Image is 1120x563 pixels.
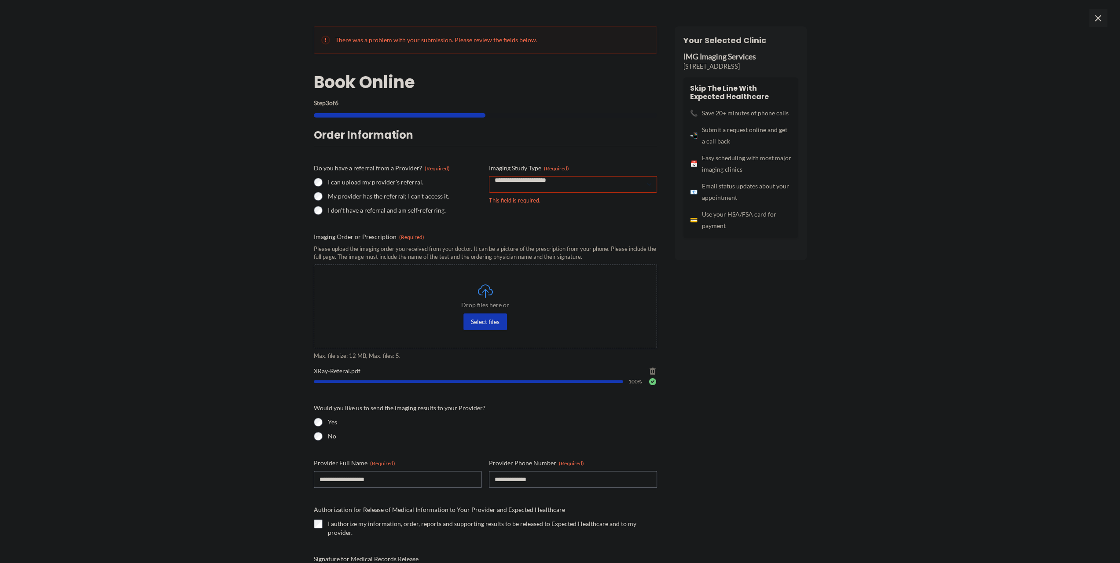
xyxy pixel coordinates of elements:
div: This field is required. [489,196,657,205]
li: Submit a request online and get a call back [690,124,791,147]
h2: Book Online [314,71,657,93]
span: 📅 [690,158,698,169]
li: Use your HSA/FSA card for payment [690,209,791,232]
span: (Required) [370,460,395,467]
label: I don't have a referral and am self-referring. [328,206,482,215]
label: Imaging Order or Prescription [314,232,657,241]
span: 📞 [690,107,698,119]
h3: Order Information [314,128,657,142]
div: Please upload the imaging order you received from your doctor. It can be a picture of the prescri... [314,245,657,261]
h4: Skip the line with Expected Healthcare [690,84,791,101]
legend: Do you have a referral from a Provider? [314,164,450,173]
span: (Required) [559,460,584,467]
label: Yes [328,418,657,427]
span: 3 [326,99,329,107]
h3: Your Selected Clinic [683,35,798,45]
legend: Would you like us to send the imaging results to your Provider? [314,404,485,412]
span: (Required) [399,234,424,240]
p: Step of [314,100,657,106]
label: Imaging Study Type [489,164,657,173]
span: Max. file size: 12 MB, Max. files: 5. [314,352,657,360]
p: IMG Imaging Services [683,52,798,62]
span: 📲 [690,130,698,141]
label: I authorize my information, order, reports and supporting results to be released to Expected Heal... [328,519,657,537]
span: 💳 [690,214,698,226]
span: (Required) [425,165,450,172]
span: 100% [628,379,643,384]
label: Provider Full Name [314,459,482,467]
p: [STREET_ADDRESS] [683,62,798,71]
span: XRay-Referal.pdf [314,367,657,375]
legend: Authorization for Release of Medical Information to Your Provider and Expected Healthcare [314,505,565,514]
label: No [328,432,657,441]
li: Save 20+ minutes of phone calls [690,107,791,119]
li: Easy scheduling with most major imaging clinics [690,152,791,175]
button: select files, imaging order or prescription (required) [463,313,507,330]
label: My provider has the referral; I can't access it. [328,192,482,201]
span: 6 [335,99,338,107]
span: (Required) [544,165,569,172]
label: I can upload my provider's referral. [328,178,482,187]
span: × [1089,9,1107,26]
span: 📧 [690,186,698,198]
h2: There was a problem with your submission. Please review the fields below. [321,36,650,44]
li: Email status updates about your appointment [690,180,791,203]
label: Provider Phone Number [489,459,657,467]
span: Drop files here or [332,302,639,308]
